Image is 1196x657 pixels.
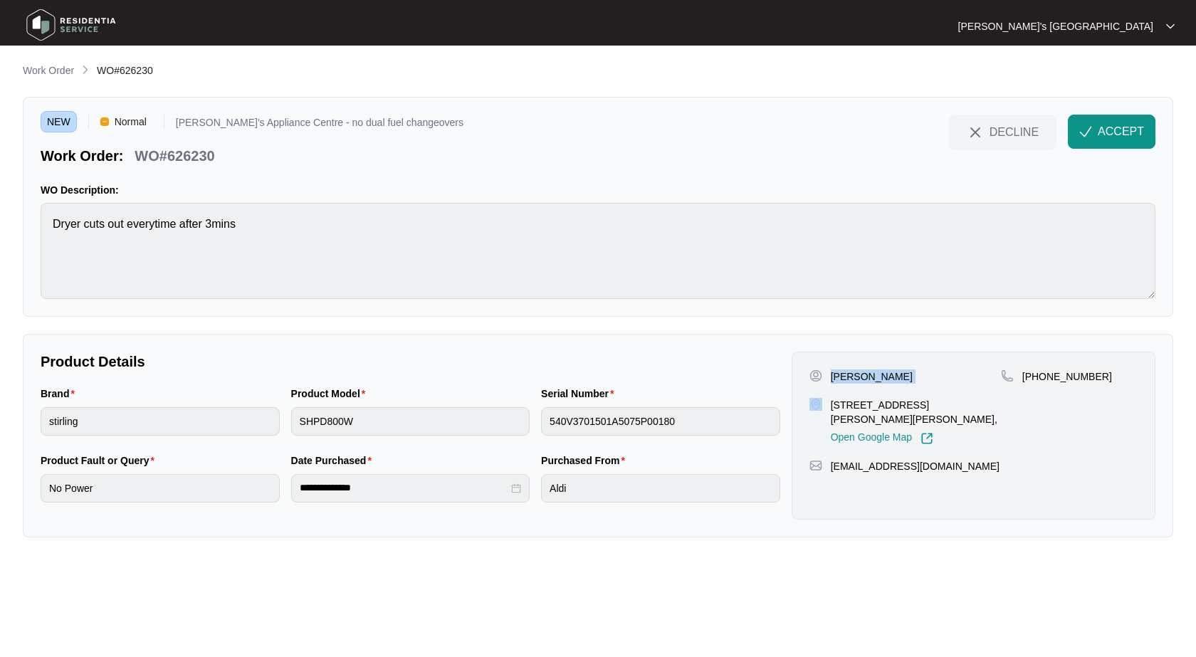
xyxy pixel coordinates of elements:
[176,117,463,132] p: [PERSON_NAME]'s Appliance Centre - no dual fuel changeovers
[41,203,1155,299] textarea: Dryer cuts out everytime after 3mins
[109,111,152,132] span: Normal
[1166,23,1175,30] img: dropdown arrow
[920,432,933,445] img: Link-External
[809,459,822,472] img: map-pin
[41,387,80,401] label: Brand
[41,453,160,468] label: Product Fault or Query
[949,115,1056,149] button: close-IconDECLINE
[831,369,913,384] p: [PERSON_NAME]
[291,387,372,401] label: Product Model
[1022,369,1112,384] p: [PHONE_NUMBER]
[831,459,1000,473] p: [EMAIL_ADDRESS][DOMAIN_NAME]
[291,407,530,436] input: Product Model
[41,352,780,372] p: Product Details
[958,19,1153,33] p: [PERSON_NAME]'s [GEOGRAPHIC_DATA]
[541,407,780,436] input: Serial Number
[41,183,1155,197] p: WO Description:
[80,64,91,75] img: chevron-right
[809,398,822,411] img: map-pin
[809,369,822,382] img: user-pin
[541,387,619,401] label: Serial Number
[541,453,631,468] label: Purchased From
[41,146,123,166] p: Work Order:
[97,65,153,76] span: WO#626230
[21,4,121,46] img: residentia service logo
[100,117,109,126] img: Vercel Logo
[1079,125,1092,138] img: check-Icon
[831,398,1001,426] p: [STREET_ADDRESS][PERSON_NAME][PERSON_NAME],
[967,124,984,141] img: close-Icon
[831,432,933,445] a: Open Google Map
[291,453,377,468] label: Date Purchased
[1001,369,1014,382] img: map-pin
[41,407,280,436] input: Brand
[300,480,509,495] input: Date Purchased
[135,146,214,166] p: WO#626230
[1098,123,1144,140] span: ACCEPT
[541,474,780,503] input: Purchased From
[23,63,74,78] p: Work Order
[41,111,77,132] span: NEW
[41,474,280,503] input: Product Fault or Query
[1068,115,1155,149] button: check-IconACCEPT
[990,124,1039,140] span: DECLINE
[20,63,77,79] a: Work Order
